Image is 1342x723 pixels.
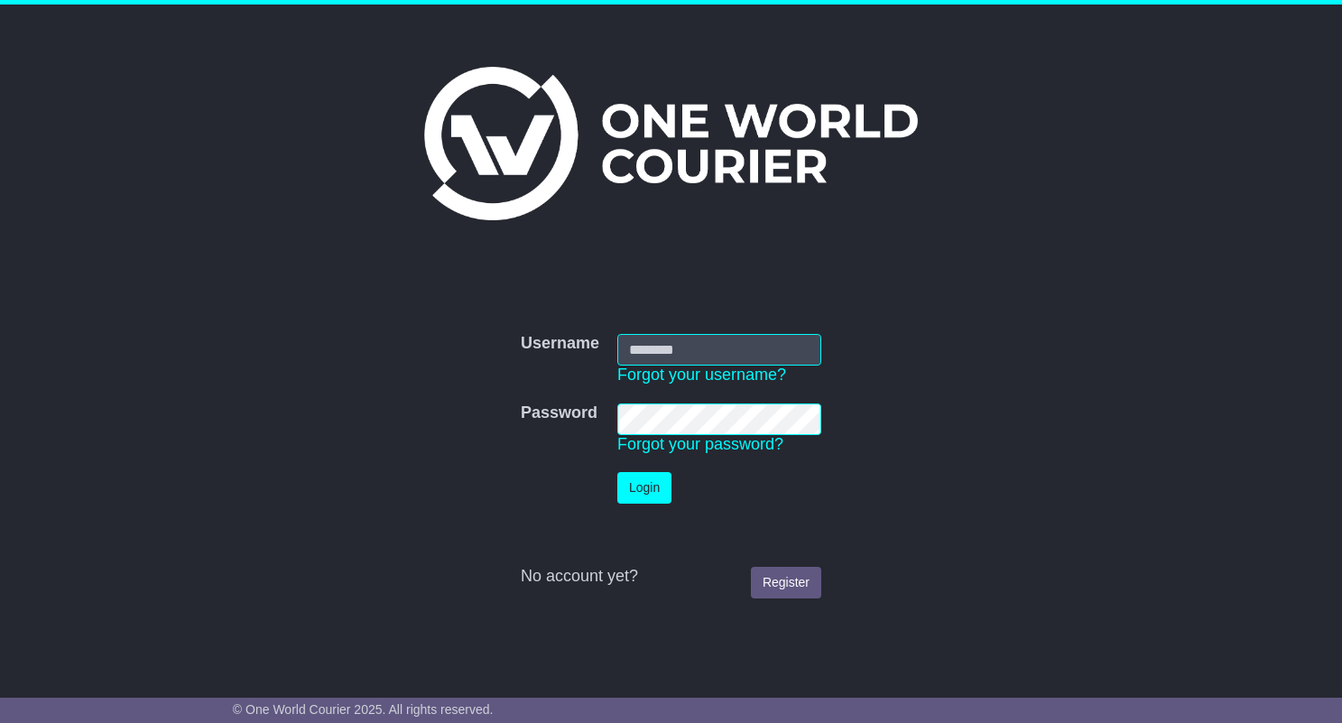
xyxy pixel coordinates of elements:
[617,366,786,384] a: Forgot your username?
[751,567,821,598] a: Register
[521,567,821,587] div: No account yet?
[233,702,494,717] span: © One World Courier 2025. All rights reserved.
[617,435,783,453] a: Forgot your password?
[424,67,917,220] img: One World
[521,334,599,354] label: Username
[617,472,671,504] button: Login
[521,403,597,423] label: Password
